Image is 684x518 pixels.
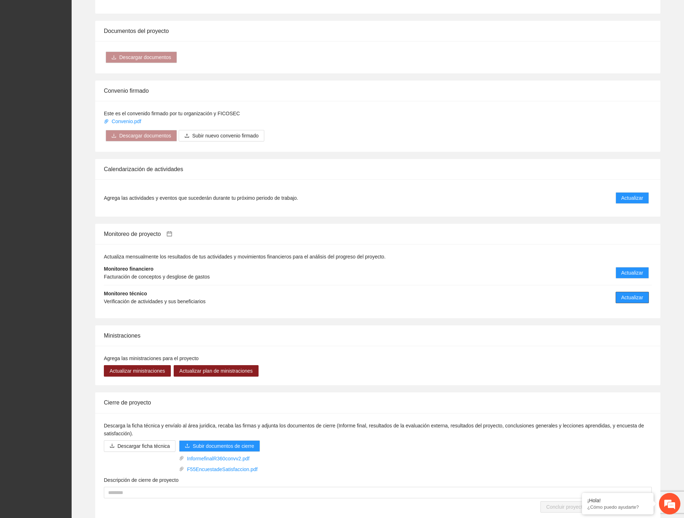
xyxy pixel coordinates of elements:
span: upload [184,133,189,139]
span: Actualizar [621,194,643,202]
span: Este es el convenido firmado por tu organización y FICOSEC [104,111,240,116]
p: ¿Cómo puedo ayudarte? [587,504,648,510]
button: Actualizar plan de ministraciones [174,365,259,377]
a: Actualizar ministraciones [104,368,171,374]
div: Ministraciones [104,325,652,346]
div: Convenio firmado [104,81,652,101]
span: Facturación de conceptos y desglose de gastos [104,274,210,280]
a: InformefinalR360convv2.pdf [184,455,260,463]
div: Monitoreo de proyecto [104,224,652,244]
span: Actualizar plan de ministraciones [179,367,253,375]
span: Actualizar ministraciones [110,367,165,375]
a: F55EncuestadeSatisfaccion.pdf [184,465,260,473]
div: ¡Hola! [587,498,648,503]
strong: Monitoreo técnico [104,291,147,296]
button: downloadDescargar ficha técnica [104,440,175,452]
button: Concluir proyecto [540,501,591,513]
strong: Monitoreo financiero [104,266,153,272]
label: Descripción de cierre de proyecto [104,476,179,484]
span: Descargar documentos [119,132,171,140]
span: Descargar ficha técnica [117,442,170,450]
a: downloadDescargar ficha técnica [104,443,175,449]
span: paper-clip [179,466,184,471]
a: Actualizar plan de ministraciones [174,368,259,374]
span: Verificación de actividades y sus beneficiarios [104,299,206,304]
textarea: Escriba su mensaje y pulse “Intro” [4,195,136,221]
button: uploadSubir documentos de cierre [179,440,260,452]
span: Subir nuevo convenio firmado [192,132,259,140]
button: Actualizar ministraciones [104,365,171,377]
div: Documentos del proyecto [104,21,652,41]
span: download [111,133,116,139]
span: paper-clip [104,119,109,124]
span: download [110,443,115,449]
span: uploadSubir nuevo convenio firmado [179,133,264,139]
button: uploadSubir nuevo convenio firmado [179,130,264,141]
button: Actualizar [616,267,649,279]
button: downloadDescargar documentos [106,130,177,141]
button: Actualizar [616,292,649,303]
button: Actualizar [616,192,649,204]
span: download [111,55,116,60]
span: Actualizar [621,294,643,301]
div: Chatee con nosotros ahora [37,37,120,46]
span: Agrega las actividades y eventos que sucederán durante tu próximo periodo de trabajo. [104,194,298,202]
div: Minimizar ventana de chat en vivo [117,4,135,21]
a: Convenio.pdf [104,118,143,124]
span: uploadSubir documentos de cierre [179,443,260,449]
span: Descarga la ficha técnica y envíalo al área juridica, recaba las firmas y adjunta los documentos ... [104,423,644,436]
textarea: Descripción de cierre de proyecto [104,487,652,498]
button: downloadDescargar documentos [106,52,177,63]
span: calendar [167,231,172,237]
div: Calendarización de actividades [104,159,652,179]
span: Actualizar [621,269,643,277]
span: Descargar documentos [119,53,171,61]
span: Actualiza mensualmente los resultados de tus actividades y movimientos financieros para el anális... [104,254,386,260]
a: calendar [161,231,172,237]
span: Agrega las ministraciones para el proyecto [104,355,199,361]
span: Estamos en línea. [42,96,99,168]
div: Cierre de proyecto [104,392,652,413]
span: paper-clip [179,456,184,461]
